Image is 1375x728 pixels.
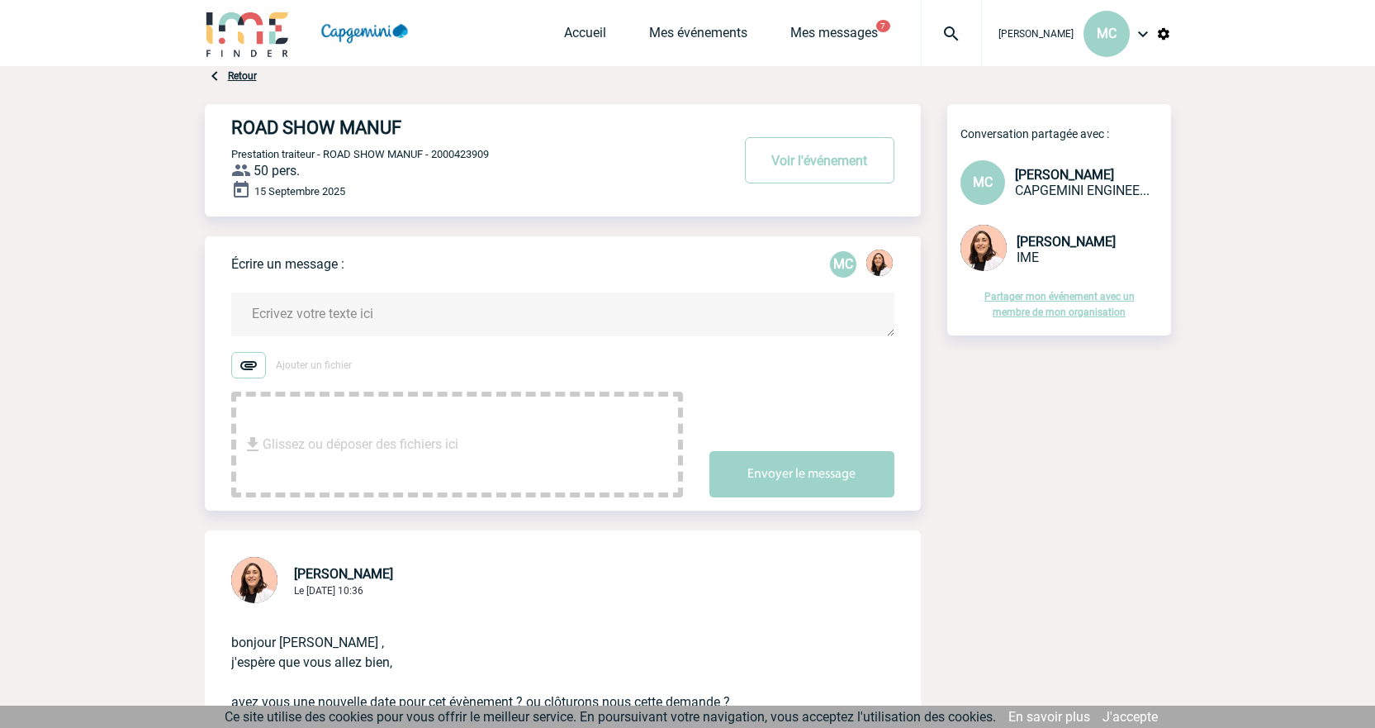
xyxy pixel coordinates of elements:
[225,709,996,725] span: Ce site utilise des cookies pour vous offrir le meilleur service. En poursuivant votre navigation...
[876,20,890,32] button: 7
[1015,183,1150,198] span: CAPGEMINI ENGINEERING RESEARCH AND DEVELOPMENT
[294,585,363,597] span: Le [DATE] 10:36
[564,25,606,48] a: Accueil
[228,70,257,82] a: Retour
[205,10,291,57] img: IME-Finder
[231,148,489,160] span: Prestation traiteur - ROAD SHOW MANUF - 2000423909
[709,451,894,497] button: Envoyer le message
[649,25,747,48] a: Mes événements
[960,225,1007,271] img: 129834-0.png
[984,291,1135,318] a: Partager mon événement avec un membre de mon organisation
[1017,250,1039,265] span: IME
[254,185,345,197] span: 15 Septembre 2025
[263,403,458,486] span: Glissez ou déposer des fichiers ici
[866,250,893,279] div: Melissa NOBLET
[1102,709,1158,725] a: J'accepte
[276,359,352,371] span: Ajouter un fichier
[231,256,344,272] p: Écrire un message :
[254,163,300,178] span: 50 pers.
[1015,167,1114,183] span: [PERSON_NAME]
[973,174,993,190] span: MC
[1008,709,1090,725] a: En savoir plus
[830,251,856,278] p: MC
[745,137,894,183] button: Voir l'événement
[231,557,277,603] img: 129834-0.png
[960,127,1171,140] p: Conversation partagée avec :
[866,250,893,276] img: 129834-0.png
[1097,26,1117,41] span: MC
[294,566,393,582] span: [PERSON_NAME]
[243,435,263,454] img: file_download.svg
[790,25,878,48] a: Mes messages
[1017,234,1116,250] span: [PERSON_NAME]
[231,117,681,138] h4: ROAD SHOW MANUF
[998,28,1074,40] span: [PERSON_NAME]
[830,251,856,278] div: Mélanie CROUZET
